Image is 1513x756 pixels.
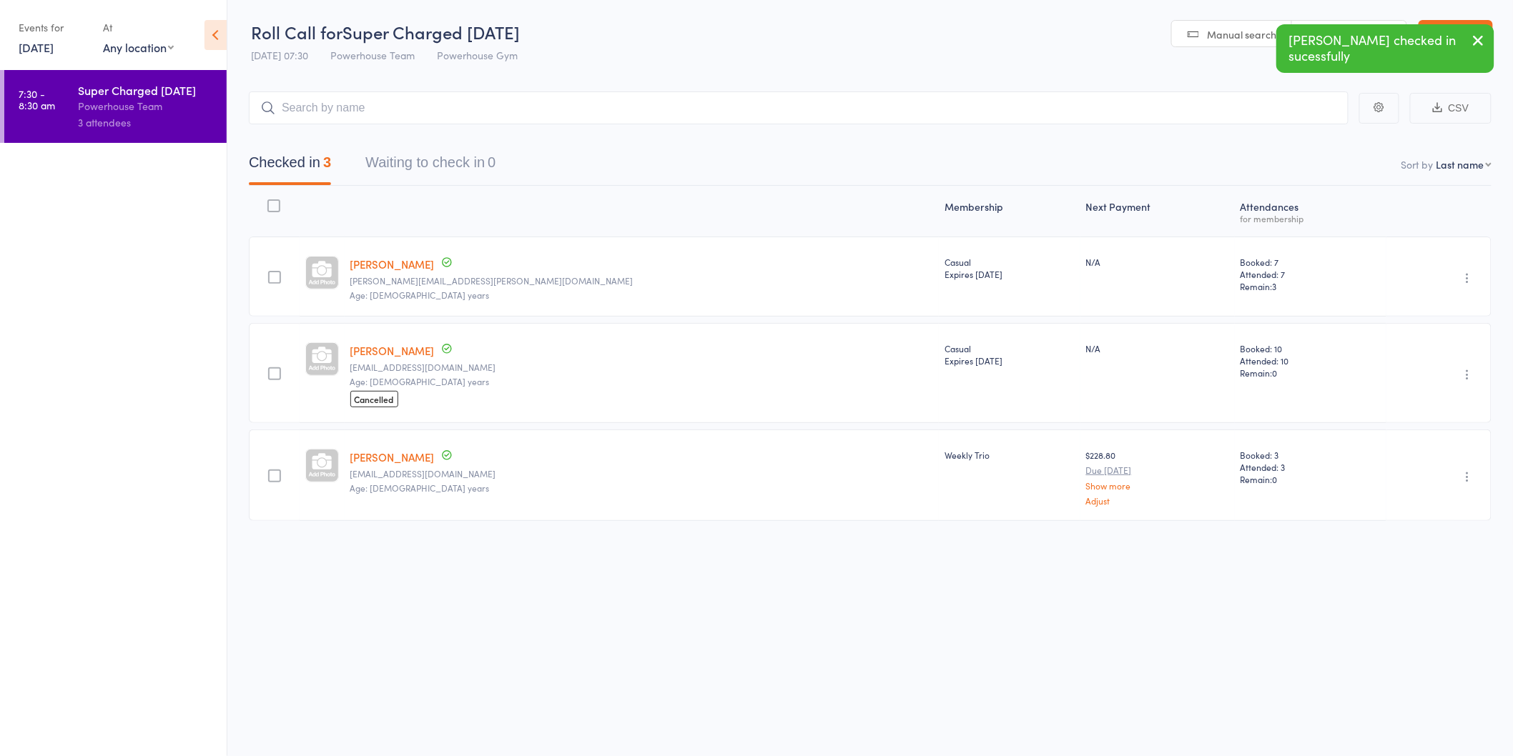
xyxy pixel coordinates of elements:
div: Last name [1436,157,1484,171]
label: Sort by [1401,157,1434,171]
div: Casual [945,256,1075,280]
div: $228.80 [1086,449,1229,505]
div: Any location [103,39,174,55]
span: [DATE] 07:30 [251,48,308,62]
button: CSV [1410,93,1492,124]
div: [PERSON_NAME] checked in sucessfully [1276,24,1494,73]
div: Atten­dances [1235,192,1386,230]
a: Exit roll call [1419,20,1493,49]
a: [PERSON_NAME] [350,343,435,358]
time: 7:30 - 8:30 am [19,88,55,111]
small: mailkochardy@yahoo.com [350,469,933,479]
span: Powerhouse Team [330,48,415,62]
div: Expires [DATE] [945,354,1075,367]
div: Expires [DATE] [945,268,1075,280]
span: 0 [1273,473,1278,485]
span: Attended: 7 [1241,268,1381,280]
div: Super Charged [DATE] [78,82,215,98]
small: Due [DATE] [1086,465,1229,475]
small: dillonresidence@bigpond.com [350,362,933,372]
div: 3 [323,154,331,170]
div: Powerhouse Team [78,98,215,114]
span: Booked: 7 [1241,256,1381,268]
a: [PERSON_NAME] [350,257,435,272]
span: Booked: 3 [1241,449,1381,461]
span: Age: [DEMOGRAPHIC_DATA] years [350,289,490,301]
span: Remain: [1241,473,1381,485]
span: Booked: 10 [1241,342,1381,354]
div: Membership [939,192,1080,230]
span: Age: [DEMOGRAPHIC_DATA] years [350,375,490,387]
small: collett.stefanie@gmail.com [350,276,933,286]
div: Casual [945,342,1075,367]
button: Checked in3 [249,147,331,185]
span: Attended: 3 [1241,461,1381,473]
a: Show more [1086,481,1229,490]
div: Events for [19,16,89,39]
div: Next Payment [1080,192,1235,230]
a: 7:30 -8:30 amSuper Charged [DATE]Powerhouse Team3 attendees [4,70,227,143]
div: At [103,16,174,39]
button: Waiting to check in0 [365,147,496,185]
span: Age: [DEMOGRAPHIC_DATA] years [350,482,490,494]
span: Powerhouse Gym [437,48,518,62]
div: N/A [1086,342,1229,354]
span: Remain: [1241,280,1381,292]
div: N/A [1086,256,1229,268]
span: 3 [1273,280,1277,292]
div: Weekly Trio [945,449,1075,461]
a: [DATE] [19,39,54,55]
span: 0 [1273,367,1278,379]
span: Super Charged [DATE] [342,20,520,44]
span: Roll Call for [251,20,342,44]
span: Cancelled [350,391,398,407]
input: Search by name [249,91,1349,124]
a: Adjust [1086,496,1229,505]
span: Manual search [1208,27,1277,41]
div: 0 [488,154,496,170]
span: Remain: [1241,367,1381,379]
a: [PERSON_NAME] [350,449,435,464]
span: Attended: 10 [1241,354,1381,367]
div: for membership [1241,214,1381,223]
div: 3 attendees [78,114,215,131]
